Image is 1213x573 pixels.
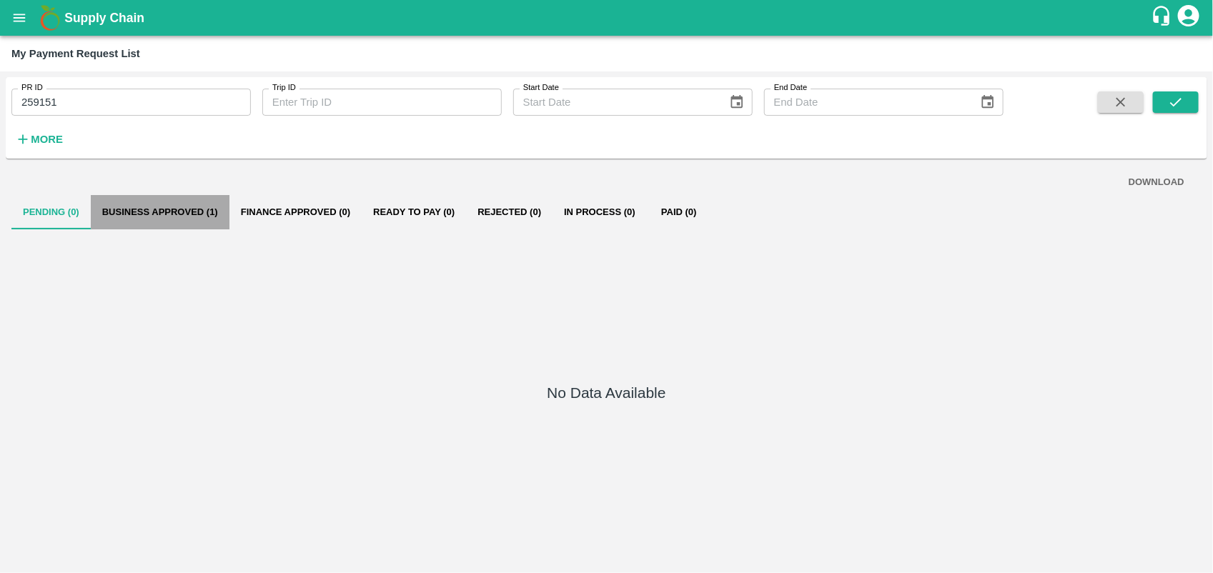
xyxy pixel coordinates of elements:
[64,11,144,25] b: Supply Chain
[1123,170,1190,195] button: DOWNLOAD
[31,134,63,145] strong: More
[547,383,665,403] h5: No Data Available
[466,195,553,229] button: Rejected (0)
[647,195,711,229] button: Paid (0)
[764,89,969,116] input: End Date
[272,82,296,94] label: Trip ID
[91,195,229,229] button: Business Approved (1)
[553,195,647,229] button: In Process (0)
[513,89,718,116] input: Start Date
[523,82,559,94] label: Start Date
[3,1,36,34] button: open drawer
[262,89,502,116] input: Enter Trip ID
[774,82,807,94] label: End Date
[11,44,140,63] div: My Payment Request List
[1176,3,1202,33] div: account of current user
[11,127,66,151] button: More
[11,195,91,229] button: Pending (0)
[1151,5,1176,31] div: customer-support
[229,195,362,229] button: Finance Approved (0)
[362,195,466,229] button: Ready To Pay (0)
[11,89,251,116] input: Enter PR ID
[36,4,64,32] img: logo
[64,8,1151,28] a: Supply Chain
[21,82,43,94] label: PR ID
[723,89,751,116] button: Choose date
[974,89,1001,116] button: Choose date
